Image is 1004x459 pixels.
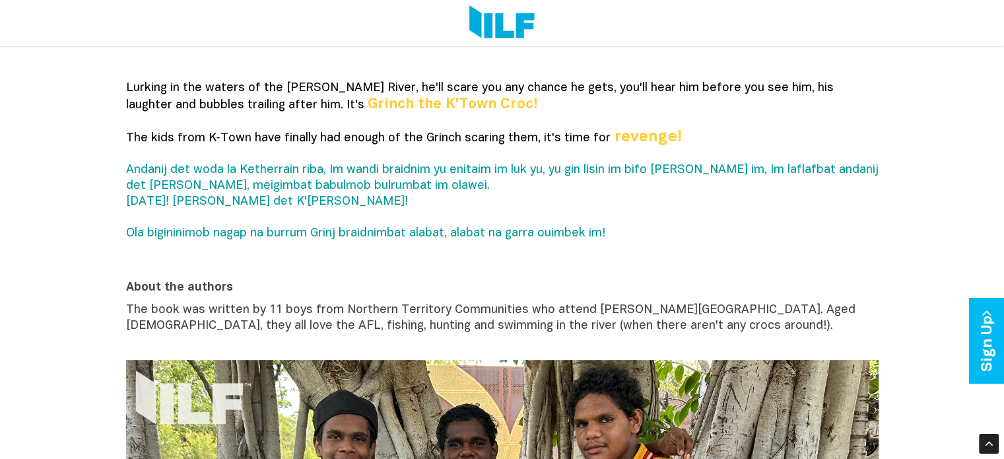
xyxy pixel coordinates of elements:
div: Scroll Back to Top [979,434,999,454]
b: revenge! [615,130,682,145]
b: About the authors [126,282,233,293]
span: The book was written by 11 boys from Northern Territory Communities who attend [PERSON_NAME][GEOG... [126,304,855,332]
img: Logo [469,5,535,41]
span: Lurking in the waters of the [PERSON_NAME] River, he'll scare you any chance he gets, you'll hear... [126,83,834,111]
b: Grinch the K'Town Croc! [368,98,538,111]
span: Andanij det woda la Ketherrain riba, Im wandi braidnim yu enitaim im luk yu, yu gin lisin im bifo... [126,164,879,239]
span: The kids from K‑Town have finally had enough of the Grinch scaring them, it's time for [126,133,611,144]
